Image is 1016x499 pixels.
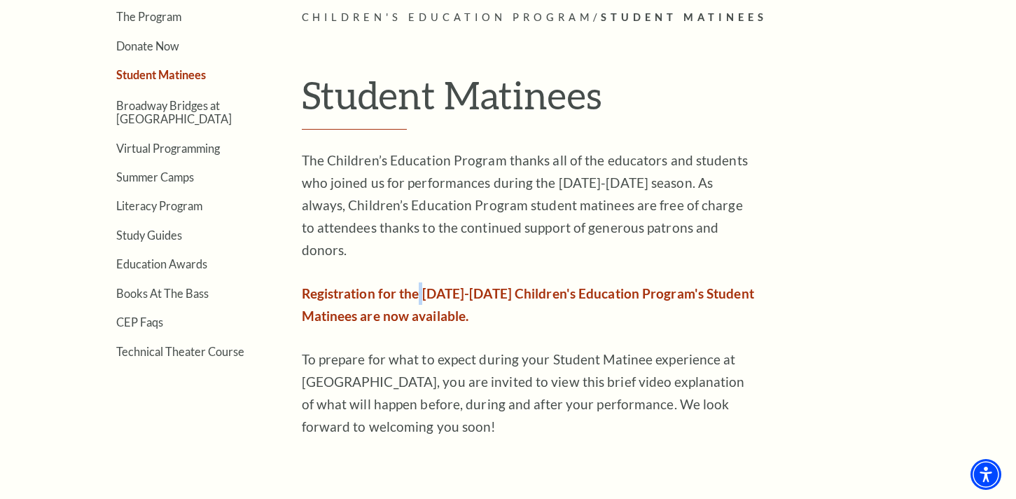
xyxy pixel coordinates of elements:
[970,459,1001,490] div: Accessibility Menu
[302,11,594,23] span: Children's Education Program
[116,170,194,184] a: Summer Camps
[116,315,163,329] a: CEP Faqs
[116,287,209,300] a: Books At The Bass
[302,72,942,130] h1: Student Matinees
[601,11,767,23] span: Student Matinees
[116,228,182,242] a: Study Guides
[116,345,244,358] a: Technical Theater Course
[302,149,757,261] p: The Children’s Education Program thanks all of the educators and students who joined us for perfo...
[116,10,181,23] a: The Program
[116,39,179,53] a: Donate Now
[116,199,202,212] a: Literacy Program
[302,348,757,438] p: To prepare for what to expect during your Student Matinee experience at [GEOGRAPHIC_DATA], you ar...
[116,257,207,271] a: Education Awards
[116,142,220,155] a: Virtual Programming
[302,285,754,324] span: Registration for the [DATE]-[DATE] Children's Education Program's Student Matinees are now availa...
[116,99,232,125] a: Broadway Bridges at [GEOGRAPHIC_DATA]
[302,9,942,27] p: /
[116,68,206,81] a: Student Matinees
